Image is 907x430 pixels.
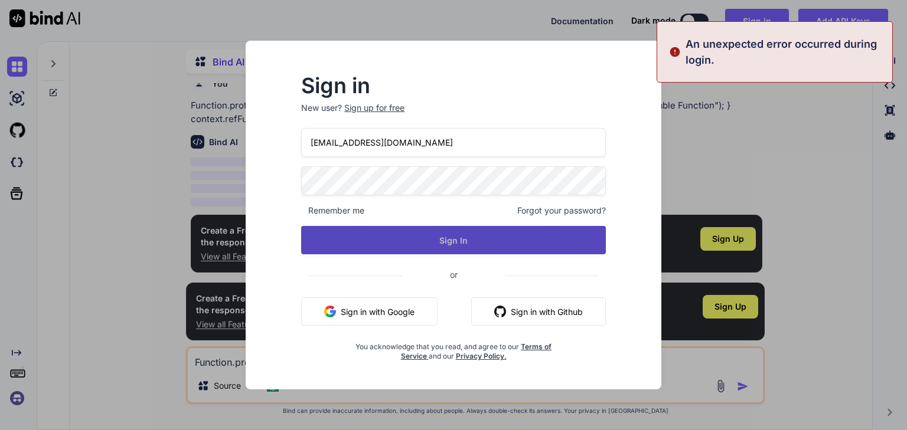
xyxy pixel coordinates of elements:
div: You acknowledge that you read, and agree to our and our [352,335,555,361]
span: Forgot your password? [517,205,606,216]
button: Sign In [301,226,606,254]
img: github [494,306,506,317]
input: Login or Email [301,128,606,157]
img: alert [669,36,681,68]
img: google [324,306,336,317]
span: or [403,260,505,289]
h2: Sign in [301,76,606,95]
button: Sign in with Google [301,297,438,326]
p: An unexpected error occurred during login. [686,36,885,68]
a: Terms of Service [401,342,552,360]
a: Privacy Policy. [456,352,507,360]
div: Sign up for free [344,102,404,114]
p: New user? [301,102,606,128]
span: Remember me [301,205,364,216]
button: Sign in with Github [471,297,606,326]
